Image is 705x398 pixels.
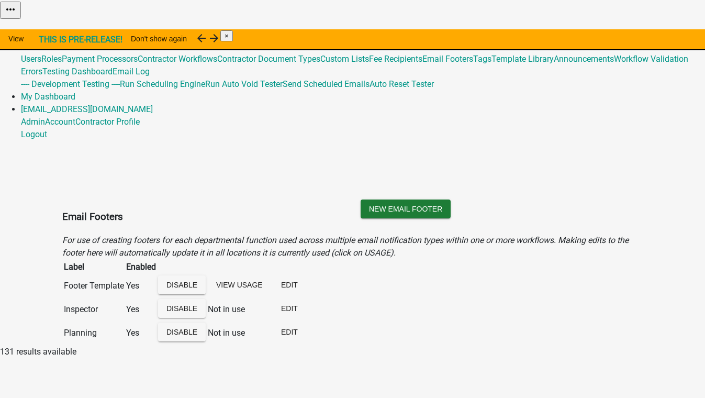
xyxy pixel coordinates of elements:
div: [EMAIL_ADDRESS][DOMAIN_NAME] [21,116,705,141]
a: Admin [21,29,45,39]
div: Not in use [208,303,271,316]
a: Email Footers [422,54,473,64]
a: Run Scheduling Engine [120,79,205,89]
td: Planning [63,322,125,345]
a: Admin [21,117,45,127]
button: Edit [273,275,306,294]
th: Label [63,260,125,274]
a: Announcements [554,54,614,64]
a: Custom Lists [320,54,369,64]
a: Contractor Workflows [138,54,217,64]
a: Account [45,117,75,127]
button: Disable [158,323,206,341]
th: Enabled [126,260,156,274]
h3: Email Footers [62,209,345,224]
a: Template Library [491,54,554,64]
a: Contractor Document Types [217,54,320,64]
a: Run Auto Void Tester [205,79,283,89]
td: Yes [126,298,156,321]
a: ---- Development Testing ---- [21,79,120,89]
button: Don't show again [122,29,195,48]
div: Global203 [21,53,705,91]
td: Yes [126,322,156,345]
a: Fee Recipients [369,54,422,64]
button: Edit [273,323,306,341]
a: My Dashboard [21,92,75,102]
button: View Usage [208,275,271,294]
a: Send Scheduled Emails [283,79,370,89]
button: Edit [273,299,306,318]
i: For use of creating footers for each departmental function used across multiple email notificatio... [62,235,629,258]
a: Users [21,54,41,64]
button: Disable [158,299,206,318]
a: Payment Processors [62,54,138,64]
strong: THIS IS PRE-RELEASE! [39,35,122,45]
button: Disable [158,275,206,294]
a: Logout [21,129,47,139]
button: New Email Footer [361,200,451,218]
td: Yes [126,275,156,297]
i: arrow_back [195,32,208,45]
a: Contractor Profile [75,117,140,127]
td: Inspector [63,298,125,321]
a: Tags [473,54,491,64]
a: [EMAIL_ADDRESS][DOMAIN_NAME] [21,104,153,114]
a: Email Log [113,67,150,76]
a: Roles [41,54,62,64]
button: Close [220,30,233,41]
td: Footer Template [63,275,125,297]
a: Auto Reset Tester [370,79,434,89]
i: more_horiz [4,3,17,16]
a: Testing Dashboard [42,67,113,76]
span: × [225,32,229,40]
div: Not in use [208,327,271,339]
i: arrow_forward [208,32,220,45]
